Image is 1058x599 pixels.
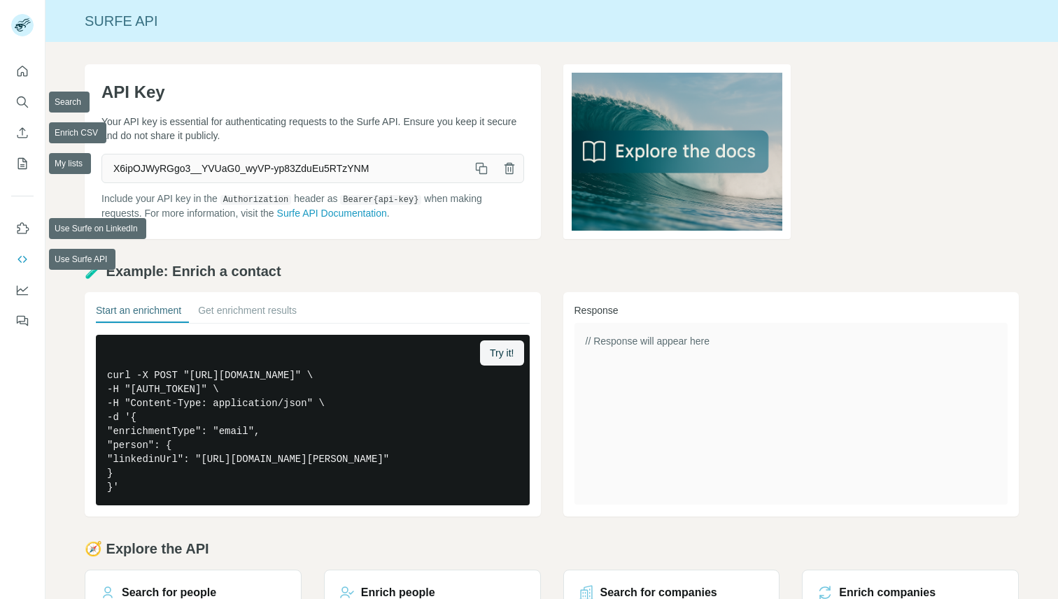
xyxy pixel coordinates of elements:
[85,261,1019,281] h2: 🧪 Example: Enrich a contact
[102,156,467,181] span: X6ipOJWyRGgo3__YVUaG0_wyVP-yp83ZduEu5RTzYNM
[11,151,34,176] button: My lists
[11,277,34,303] button: Dashboard
[480,340,523,366] button: Try it!
[277,208,387,219] a: Surfe API Documentation
[96,335,530,505] pre: curl -X POST "[URL][DOMAIN_NAME]" \ -H "[AUTH_TOKEN]" \ -H "Content-Type: application/json" \ -d ...
[220,195,292,205] code: Authorization
[340,195,421,205] code: Bearer {api-key}
[574,303,1008,317] h3: Response
[101,81,524,103] h1: API Key
[101,192,524,220] p: Include your API key in the header as when making requests. For more information, visit the .
[11,120,34,145] button: Enrich CSV
[101,115,524,143] p: Your API key is essential for authenticating requests to the Surfe API. Ensure you keep it secure...
[45,11,1058,31] div: Surfe API
[586,335,710,347] span: // Response will appear here
[96,303,181,323] button: Start an enrichment
[11,59,34,84] button: Quick start
[11,216,34,241] button: Use Surfe on LinkedIn
[490,346,514,360] span: Try it!
[11,247,34,272] button: Use Surfe API
[11,308,34,333] button: Feedback
[198,303,297,323] button: Get enrichment results
[11,89,34,115] button: Search
[85,539,1019,558] h2: 🧭 Explore the API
